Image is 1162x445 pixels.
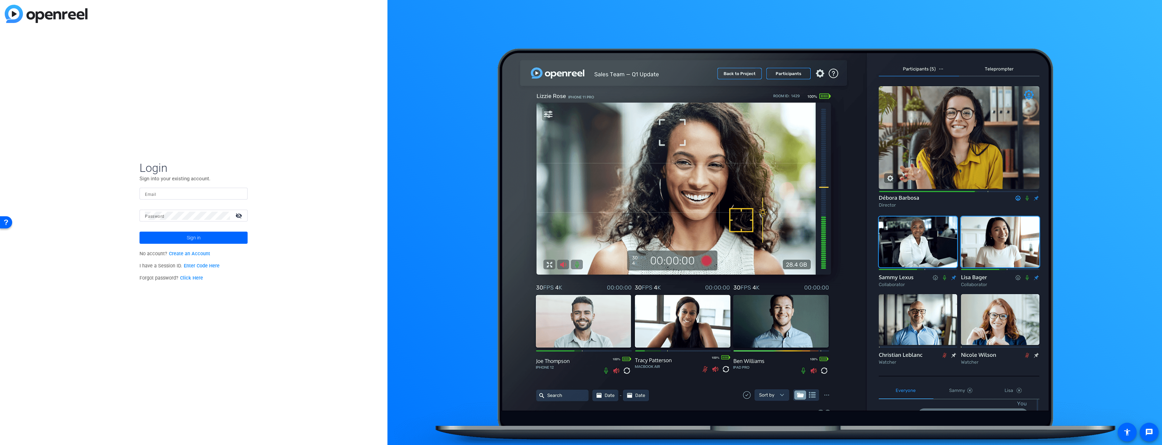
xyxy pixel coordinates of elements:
mat-icon: visibility_off [231,211,248,220]
span: Login [140,161,248,175]
a: Create an Account [169,251,210,257]
a: Enter Code Here [184,263,220,269]
span: Sign in [187,229,201,246]
img: blue-gradient.svg [5,5,87,23]
input: Enter Email Address [145,190,242,198]
span: No account? [140,251,210,257]
mat-icon: accessibility [1123,428,1131,436]
mat-label: Password [145,214,164,219]
span: Forgot password? [140,275,203,281]
mat-label: Email [145,192,156,197]
a: Click Here [180,275,203,281]
mat-icon: message [1145,428,1153,436]
button: Sign in [140,232,248,244]
span: I have a Session ID. [140,263,220,269]
p: Sign into your existing account. [140,175,248,182]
